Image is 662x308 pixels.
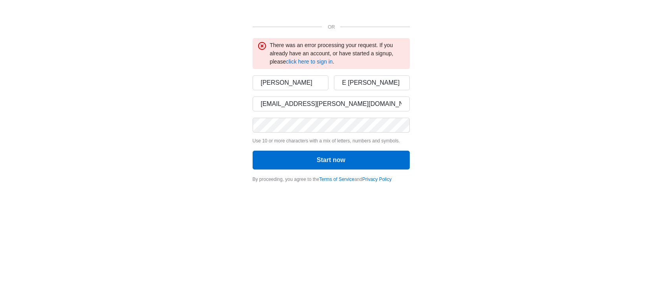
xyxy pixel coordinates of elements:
[253,151,410,169] button: Start now
[334,75,410,90] input: Last name
[286,58,333,65] a: click here to sign in
[362,177,392,182] a: Privacy Policy
[328,24,331,31] p: OR
[253,137,410,144] p: Use 10 or more characters with a mix of letters, numbers and symbols.
[270,41,405,66] div: There was an error processing your request. If you already have an account, or have started a sig...
[253,75,328,90] input: First name
[253,97,410,111] input: Email
[253,176,410,183] div: By proceeding, you agree to the and
[319,177,354,182] a: Terms of Service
